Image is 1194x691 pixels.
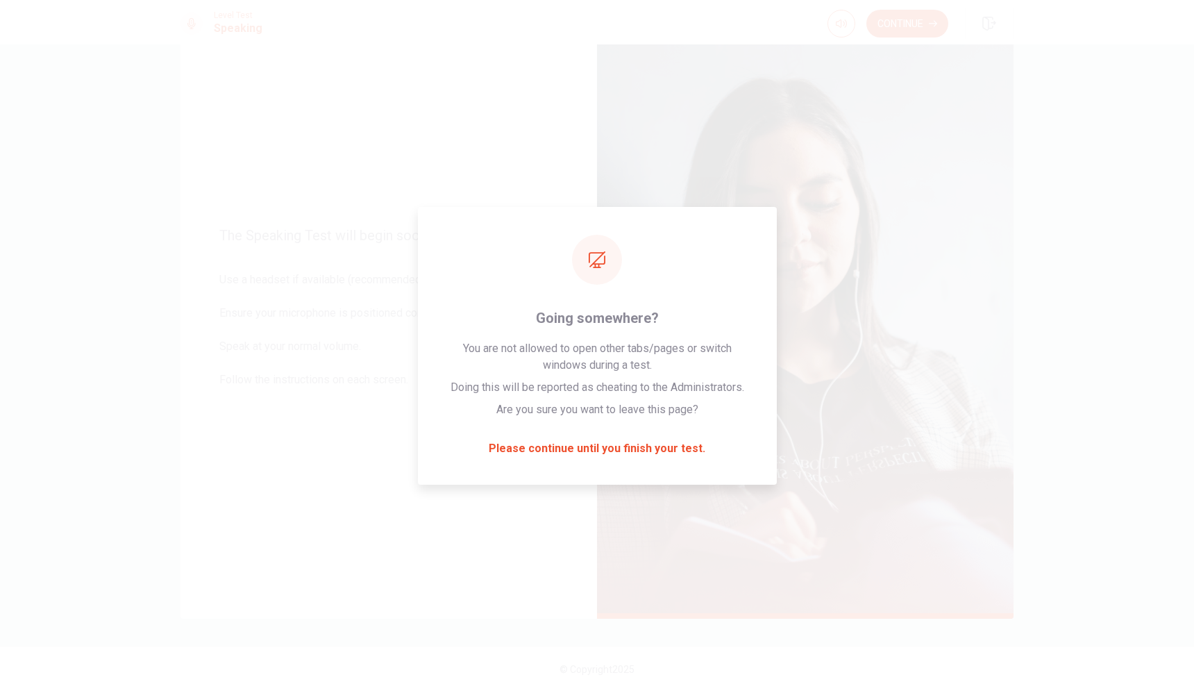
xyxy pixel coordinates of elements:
[219,272,558,405] span: Use a headset if available (recommended for best audio quality). Ensure your microphone is positi...
[219,227,558,244] span: The Speaking Test will begin soon.
[214,10,262,20] span: Level Test
[866,10,948,38] button: Continue
[214,20,262,37] h1: Speaking
[560,664,634,675] span: © Copyright 2025
[597,13,1014,619] img: speaking intro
